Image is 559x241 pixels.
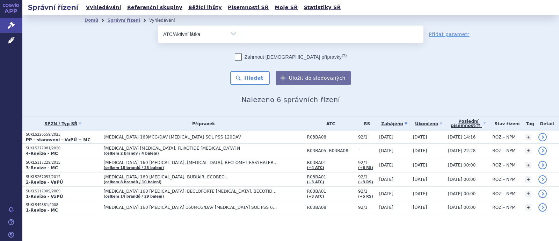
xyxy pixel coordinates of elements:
[538,175,547,184] a: detail
[125,3,184,12] a: Referenční skupiny
[358,205,376,210] span: 92/1
[489,116,522,131] th: Stav řízení
[358,189,376,194] span: 92/1
[358,148,376,153] span: -
[413,148,427,153] span: [DATE]
[413,163,427,168] span: [DATE]
[413,191,427,196] span: [DATE]
[107,18,140,23] a: Správní řízení
[104,189,278,194] span: [MEDICAL_DATA] 160 [MEDICAL_DATA], BECLOFORTE [MEDICAL_DATA], BECOTIDE [MEDICAL_DATA]…
[379,135,393,140] span: [DATE]
[538,203,547,212] a: detail
[525,204,531,211] a: +
[379,148,393,153] span: [DATE]
[492,177,515,182] span: ROZ – NPM
[379,177,393,182] span: [DATE]
[307,135,355,140] span: R03BA08
[26,146,100,151] p: SUKLS277081/2020
[448,191,475,196] span: [DATE] 00:00
[492,163,515,168] span: ROZ – NPM
[307,160,355,165] span: R03BA01
[538,161,547,169] a: detail
[492,135,515,140] span: ROZ – NPM
[525,176,531,183] a: +
[379,119,409,129] a: Zahájeno
[358,180,373,184] a: (+3 RS)
[448,148,475,153] span: [DATE] 22:28
[26,151,58,156] strong: 4-Revize - MC
[448,163,475,168] span: [DATE] 00:00
[273,3,300,12] a: Moje SŘ
[104,151,159,155] a: (celkem 2 brandy / 4 balení)
[26,189,100,194] p: SUKLS117309/2009
[307,175,355,179] span: R03BA01
[358,194,373,198] a: (+5 RS)
[149,15,184,26] li: Vyhledávání
[26,208,58,213] strong: 1-Revize - MC
[104,160,278,165] span: [MEDICAL_DATA] 160 [MEDICAL_DATA], [MEDICAL_DATA], BECLOMET EASYHALER…
[538,147,547,155] a: detail
[104,146,278,151] span: [MEDICAL_DATA] [MEDICAL_DATA], FLIXOTIDE [MEDICAL_DATA] N
[85,18,98,23] a: Domů
[413,135,427,140] span: [DATE]
[22,2,84,12] h2: Správní řízení
[448,135,475,140] span: [DATE] 14:16
[492,191,515,196] span: ROZ – NPM
[226,3,271,12] a: Písemnosti SŘ
[538,190,547,198] a: detail
[304,116,355,131] th: ATC
[413,205,427,210] span: [DATE]
[379,191,393,196] span: [DATE]
[379,163,393,168] span: [DATE]
[358,135,376,140] span: 92/1
[525,134,531,140] a: +
[104,175,278,179] span: [MEDICAL_DATA] 160 [MEDICAL_DATA], BUDIAIR, ECOBEC…
[525,191,531,197] a: +
[26,175,100,179] p: SUKLS267057/2012
[230,71,270,85] button: Hledat
[104,166,164,170] a: (celkem 18 brandů / 25 balení)
[525,148,531,154] a: +
[413,177,427,182] span: [DATE]
[429,31,470,38] a: Přidat parametr
[413,119,445,129] a: Ukončeno
[448,205,475,210] span: [DATE] 00:00
[104,205,278,210] span: [MEDICAL_DATA] 160 [MEDICAL_DATA] 160MCG/DÁV [MEDICAL_DATA] SOL PSS 60DÁV
[276,71,351,85] button: Uložit do sledovaných
[104,135,278,140] span: [MEDICAL_DATA] 160MCG/DÁV [MEDICAL_DATA] SOL PSS 120DÁV
[538,133,547,141] a: detail
[104,180,162,184] a: (celkem 8 brandů / 10 balení)
[475,124,480,128] abbr: (?)
[358,166,373,170] a: (+6 RS)
[358,160,376,165] span: 92/1
[26,203,100,207] p: SUKLS49881/2008
[448,177,475,182] span: [DATE] 00:00
[342,53,347,58] abbr: (?)
[307,148,355,153] span: R03BA05, R03BA08
[26,160,100,165] p: SUKLS117229/2015
[379,205,393,210] span: [DATE]
[535,116,559,131] th: Detail
[307,166,324,170] a: (+4 ATC)
[241,95,340,104] span: Nalezeno 6 správních řízení
[84,3,123,12] a: Vyhledávání
[307,205,355,210] span: R03BA08
[26,194,63,199] strong: 1-Revize - VaPÚ
[492,148,515,153] span: ROZ – NPM
[26,137,90,142] strong: PP - stanovení - VaPÚ + MC
[522,116,535,131] th: Tag
[358,175,376,179] span: 92/1
[104,194,164,198] a: (celkem 14 brandů / 29 balení)
[26,180,63,185] strong: 2-Revize - VaPÚ
[525,162,531,168] a: +
[307,194,324,198] a: (+3 ATC)
[302,3,343,12] a: Statistiky SŘ
[26,165,58,170] strong: 3-Revize - MC
[100,116,304,131] th: Přípravek
[492,205,515,210] span: ROZ – NPM
[26,119,100,129] a: SPZN / Typ SŘ
[26,132,100,137] p: SUKLS220559/2023
[448,116,489,131] a: Poslednípísemnost(?)
[307,189,355,194] span: R03BA01
[186,3,224,12] a: Běžící lhůty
